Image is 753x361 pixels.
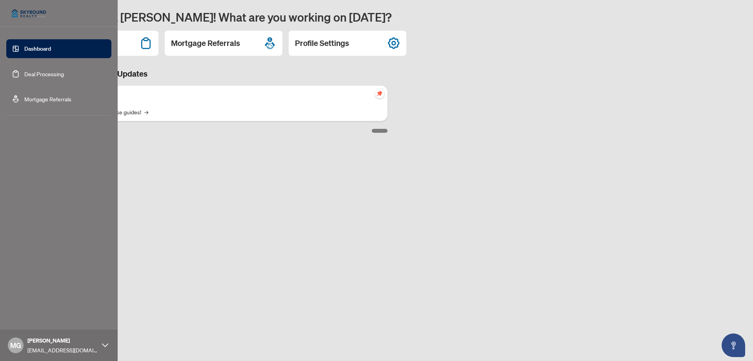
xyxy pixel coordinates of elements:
[24,45,51,52] a: Dashboard
[375,89,384,98] span: pushpin
[27,346,98,354] span: [EMAIL_ADDRESS][DOMAIN_NAME]
[10,340,21,351] span: MG
[41,9,744,24] h1: Welcome back [PERSON_NAME]! What are you working on [DATE]?
[82,90,381,99] p: Self-Help
[171,38,240,49] h2: Mortgage Referrals
[6,4,51,23] img: logo
[41,68,387,79] h3: Brokerage & Industry Updates
[24,95,71,103] a: Mortgage Referrals
[144,108,148,116] span: →
[24,70,64,77] a: Deal Processing
[722,334,745,357] button: Open asap
[295,38,349,49] h2: Profile Settings
[27,336,98,345] span: [PERSON_NAME]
